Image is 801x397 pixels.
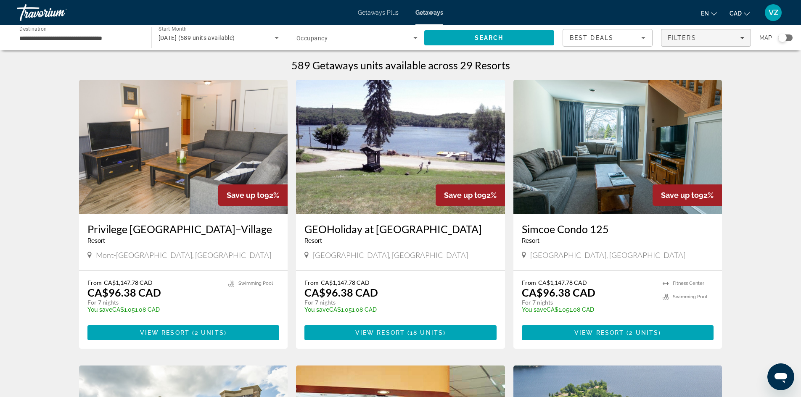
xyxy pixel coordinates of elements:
[304,325,497,340] button: View Resort(18 units)
[513,80,722,214] img: Simcoe Condo 125
[475,34,503,41] span: Search
[405,329,446,336] span: ( )
[444,191,482,200] span: Save up to
[304,286,378,299] p: CA$96.38 CAD
[701,10,709,17] span: en
[762,4,784,21] button: User Menu
[304,237,322,244] span: Resort
[218,184,288,206] div: 92%
[238,281,273,286] span: Swimming Pool
[87,237,105,244] span: Resort
[87,306,112,313] span: You save
[410,329,443,336] span: 18 units
[159,34,235,41] span: [DATE] (589 units available)
[87,286,161,299] p: CA$96.38 CAD
[227,191,264,200] span: Save up to
[159,26,187,32] span: Start Month
[304,279,319,286] span: From
[570,34,613,41] span: Best Deals
[522,279,536,286] span: From
[140,329,190,336] span: View Resort
[415,9,443,16] a: Getaways
[522,223,714,235] a: Simcoe Condo 125
[304,299,488,306] p: For 7 nights
[296,80,505,214] img: GEOHoliday at Haliburton Heights
[673,294,707,300] span: Swimming Pool
[424,30,555,45] button: Search
[730,10,742,17] span: CAD
[304,306,488,313] p: CA$1,051.08 CAD
[522,286,595,299] p: CA$96.38 CAD
[291,59,510,71] h1: 589 Getaways units available across 29 Resorts
[522,299,655,306] p: For 7 nights
[96,250,271,260] span: Mont-[GEOGRAPHIC_DATA], [GEOGRAPHIC_DATA]
[87,299,220,306] p: For 7 nights
[661,29,751,47] button: Filters
[87,325,280,340] button: View Resort(2 units)
[538,279,587,286] span: CA$1,147.78 CAD
[661,191,699,200] span: Save up to
[522,237,539,244] span: Resort
[104,279,153,286] span: CA$1,147.78 CAD
[522,325,714,340] button: View Resort(2 units)
[87,279,102,286] span: From
[313,250,468,260] span: [GEOGRAPHIC_DATA], [GEOGRAPHIC_DATA]
[730,7,750,19] button: Change currency
[190,329,227,336] span: ( )
[17,2,101,24] a: Travorium
[673,281,704,286] span: Fitness Center
[355,329,405,336] span: View Resort
[358,9,399,16] a: Getaways Plus
[574,329,624,336] span: View Resort
[522,306,547,313] span: You save
[79,80,288,214] img: Privilege Mont-Tremblant–Village
[87,306,220,313] p: CA$1,051.08 CAD
[759,32,772,44] span: Map
[296,35,328,42] span: Occupancy
[522,306,655,313] p: CA$1,051.08 CAD
[19,26,47,32] span: Destination
[767,363,794,390] iframe: Button to launch messaging window
[629,329,658,336] span: 2 units
[195,329,224,336] span: 2 units
[624,329,661,336] span: ( )
[668,34,696,41] span: Filters
[530,250,685,260] span: [GEOGRAPHIC_DATA], [GEOGRAPHIC_DATA]
[701,7,717,19] button: Change language
[304,223,497,235] a: GEOHoliday at [GEOGRAPHIC_DATA]
[769,8,778,17] span: VZ
[19,33,140,43] input: Select destination
[304,306,329,313] span: You save
[570,33,645,43] mat-select: Sort by
[321,279,370,286] span: CA$1,147.78 CAD
[87,223,280,235] a: Privilege [GEOGRAPHIC_DATA]–Village
[436,184,505,206] div: 92%
[653,184,722,206] div: 92%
